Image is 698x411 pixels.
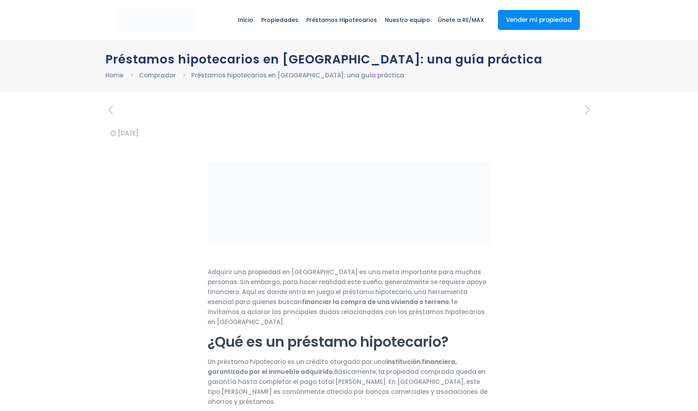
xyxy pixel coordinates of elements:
[105,104,115,116] a: previous post
[498,10,580,30] a: Vender mi propiedad
[105,71,123,79] a: Home
[257,8,302,32] span: Propiedades
[208,333,490,351] h2: ¿Qué es un préstamo hipotecario?
[208,162,491,245] img: una persona mostrando un libro de guía práctica para adquirir un préstamo hipotecario en rd
[208,357,490,407] p: Un préstamo hipotecario es un crédito otorgado por una Básicamente, la propiedad comprada queda e...
[208,267,490,327] p: Adquirir una propiedad en [GEOGRAPHIC_DATA] es una meta importante para muchas personas. Sin emba...
[434,8,488,32] span: Únete a RE/MAX
[234,8,257,32] span: Inicio
[105,103,115,117] i: previous post
[118,129,139,137] time: [DATE]
[583,103,593,117] i: next post
[191,70,404,80] li: Préstamos hipotecarios en [GEOGRAPHIC_DATA]: una guía práctica
[118,8,194,32] img: remax-metropolitana-logo
[302,298,450,306] strong: financiar la compra de una vivienda o terreno.
[381,8,434,32] span: Nuestro equipo
[105,52,593,66] h1: Préstamos hipotecarios en [GEOGRAPHIC_DATA]: una guía práctica
[139,71,176,79] a: Comprador
[302,8,381,32] span: Préstamos Hipotecarios
[583,104,593,116] a: next post
[208,358,457,376] strong: institución financiera, garantizado por el inmueble adquirido.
